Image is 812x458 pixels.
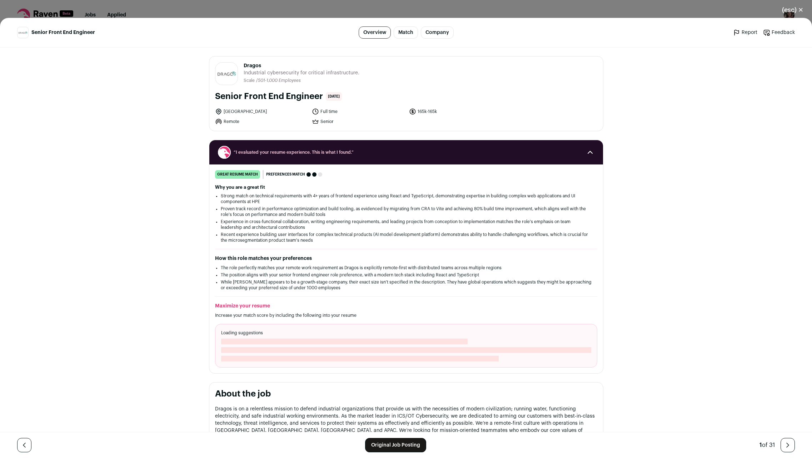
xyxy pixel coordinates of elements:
[221,265,592,271] li: The role perfectly matches your remote work requirement as Dragos is explicitly remote-first with...
[215,118,308,125] li: Remote
[215,302,597,310] h2: Maximize your resume
[365,438,426,452] a: Original Job Posting
[773,2,812,18] button: Close modal
[759,441,775,449] div: of 31
[421,26,454,39] a: Company
[244,69,359,77] span: Industrial cybersecurity for critical infrastructure.
[215,255,597,262] h2: How this role matches your preferences
[215,324,597,368] div: Loading suggestions
[409,108,502,115] li: 165k-165k
[244,62,359,69] span: Dragos
[312,108,405,115] li: Full time
[256,78,301,83] li: /
[234,149,579,155] span: “I evaluated your resume experience. This is what I found.”
[759,442,762,448] span: 1
[326,92,342,101] span: [DATE]
[221,272,592,278] li: The position aligns with your senior frontend engineer role preference, with a modern tech stack ...
[18,30,28,35] img: 9ede8eb7d7b75fa216c84234459385b78d24333cf65f308780d8d2d056b80133.jpg
[215,91,323,102] h1: Senior Front End Engineer
[215,170,260,179] div: great resume match
[215,108,308,115] li: [GEOGRAPHIC_DATA]
[244,78,256,83] li: Scale
[312,118,405,125] li: Senior
[215,184,597,190] h2: Why you are a great fit
[394,26,418,39] a: Match
[215,405,597,441] p: Dragos is on a relentless mission to defend industrial organizations that provide us with the nec...
[221,193,592,205] li: Strong match on technical requirements with 4+ years of frontend experience using React and TypeS...
[221,206,592,217] li: Proven track record in performance optimization and build tooling, as evidenced by migrating from...
[258,78,301,83] span: 501-1,000 Employees
[221,232,592,243] li: Recent experience building user interfaces for complex technical products (AI model development p...
[215,68,238,79] img: 9ede8eb7d7b75fa216c84234459385b78d24333cf65f308780d8d2d056b80133.jpg
[221,219,592,230] li: Experience in cross-functional collaboration, writing engineering requirements, and leading proje...
[215,388,597,400] h2: About the job
[31,29,95,36] span: Senior Front End Engineer
[215,312,597,318] p: Increase your match score by including the following into your resume
[733,29,757,36] a: Report
[266,171,305,178] span: Preferences match
[763,29,795,36] a: Feedback
[221,279,592,291] li: While [PERSON_NAME] appears to be a growth-stage company, their exact size isn't specified in the...
[359,26,391,39] a: Overview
